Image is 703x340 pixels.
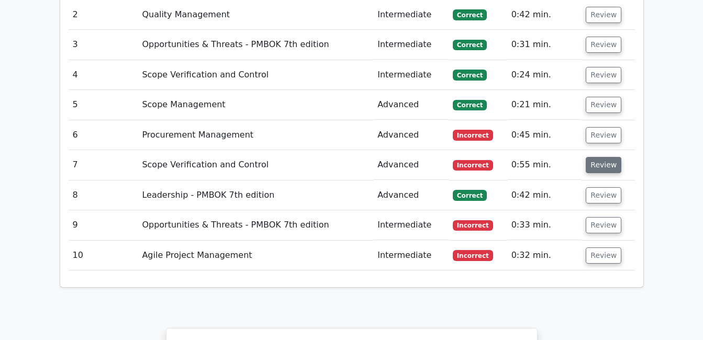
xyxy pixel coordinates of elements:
td: 4 [69,60,138,90]
td: Scope Verification and Control [138,60,373,90]
td: Advanced [373,150,449,180]
td: Intermediate [373,30,449,60]
td: 6 [69,120,138,150]
td: 0:33 min. [507,210,582,240]
button: Review [586,127,621,143]
td: Advanced [373,90,449,120]
td: 0:42 min. [507,180,582,210]
td: Intermediate [373,60,449,90]
span: Correct [453,40,487,50]
td: Advanced [373,120,449,150]
span: Incorrect [453,220,493,231]
button: Review [586,187,621,203]
td: Agile Project Management [138,241,373,270]
button: Review [586,217,621,233]
td: 0:21 min. [507,90,582,120]
td: 8 [69,180,138,210]
td: 3 [69,30,138,60]
td: 0:24 min. [507,60,582,90]
button: Review [586,97,621,113]
td: 5 [69,90,138,120]
td: 0:45 min. [507,120,582,150]
td: Opportunities & Threats - PMBOK 7th edition [138,210,373,240]
button: Review [586,67,621,83]
button: Review [586,247,621,264]
td: 7 [69,150,138,180]
td: Scope Verification and Control [138,150,373,180]
span: Incorrect [453,130,493,140]
button: Review [586,157,621,173]
span: Correct [453,190,487,200]
td: 0:55 min. [507,150,582,180]
td: Scope Management [138,90,373,120]
button: Review [586,37,621,53]
td: 9 [69,210,138,240]
td: Advanced [373,180,449,210]
button: Review [586,7,621,23]
span: Incorrect [453,250,493,260]
td: Leadership - PMBOK 7th edition [138,180,373,210]
td: Opportunities & Threats - PMBOK 7th edition [138,30,373,60]
td: Intermediate [373,210,449,240]
td: 0:32 min. [507,241,582,270]
span: Correct [453,100,487,110]
span: Correct [453,9,487,20]
td: 0:31 min. [507,30,582,60]
td: Procurement Management [138,120,373,150]
span: Correct [453,70,487,80]
span: Incorrect [453,160,493,171]
td: Intermediate [373,241,449,270]
td: 10 [69,241,138,270]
